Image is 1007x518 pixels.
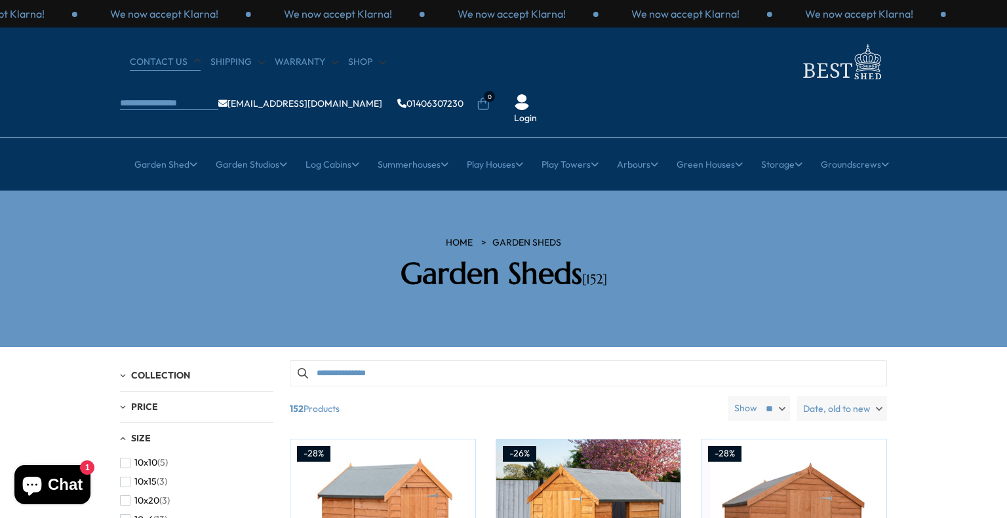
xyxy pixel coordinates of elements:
img: User Icon [514,94,530,110]
div: 3 / 3 [772,7,946,21]
inbox-online-store-chat: Shopify online store chat [10,465,94,508]
div: 1 / 3 [425,7,599,21]
a: Summerhouses [378,148,448,181]
span: Products [285,396,722,421]
span: Collection [131,369,190,381]
a: Green Houses [677,148,743,181]
p: We now accept Klarna! [458,7,566,21]
div: 2 / 3 [77,7,251,21]
a: 0 [477,98,490,111]
div: 3 / 3 [251,7,425,21]
a: Storage [761,148,802,181]
span: Size [131,432,151,444]
a: Shop [348,56,385,69]
img: logo [795,41,887,83]
label: Date, old to new [797,396,887,421]
span: 0 [484,91,495,102]
a: Play Towers [542,148,599,181]
span: 10x10 [134,457,157,468]
p: We now accept Klarna! [284,7,392,21]
div: 2 / 3 [599,7,772,21]
a: Garden Shed [134,148,197,181]
a: Shipping [210,56,265,69]
div: -28% [708,446,741,462]
span: [152] [582,271,607,287]
a: Warranty [275,56,338,69]
button: 10x10 [120,453,168,472]
a: 01406307230 [397,99,464,108]
span: (3) [157,476,167,487]
a: Arbours [617,148,658,181]
a: Play Houses [467,148,523,181]
span: Price [131,401,158,413]
span: (5) [157,457,168,468]
b: 152 [290,396,304,421]
span: 10x15 [134,476,157,487]
div: -26% [503,446,536,462]
p: We now accept Klarna! [631,7,740,21]
a: [EMAIL_ADDRESS][DOMAIN_NAME] [218,99,382,108]
button: 10x20 [120,491,170,510]
label: Show [734,402,757,415]
span: 10x20 [134,495,159,506]
a: Groundscrews [821,148,889,181]
a: Garden Sheds [492,236,561,250]
span: (3) [159,495,170,506]
a: HOME [446,236,473,250]
button: 10x15 [120,472,167,491]
a: Login [514,112,537,125]
h2: Garden Sheds [317,256,690,291]
a: Garden Studios [216,148,287,181]
input: Search products [290,360,887,386]
span: Date, old to new [803,396,871,421]
a: CONTACT US [130,56,201,69]
a: Log Cabins [306,148,359,181]
div: -28% [297,446,330,462]
p: We now accept Klarna! [805,7,913,21]
p: We now accept Klarna! [110,7,218,21]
